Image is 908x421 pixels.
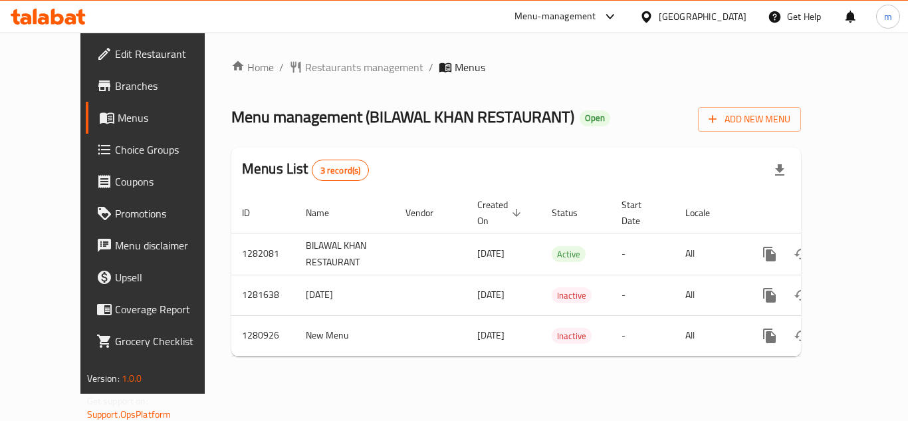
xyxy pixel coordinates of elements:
span: Menus [118,110,221,126]
a: Grocery Checklist [86,325,232,357]
td: - [611,233,675,275]
span: Inactive [552,329,592,344]
a: Promotions [86,198,232,229]
span: Upsell [115,269,221,285]
div: [GEOGRAPHIC_DATA] [659,9,746,24]
a: Edit Restaurant [86,38,232,70]
span: [DATE] [477,245,505,262]
h2: Menus List [242,159,369,181]
a: Choice Groups [86,134,232,166]
table: enhanced table [231,193,892,356]
a: Menus [86,102,232,134]
span: Status [552,205,595,221]
span: Active [552,247,586,262]
div: Active [552,246,586,262]
div: Menu-management [514,9,596,25]
span: Vendor [405,205,451,221]
a: Menu disclaimer [86,229,232,261]
td: BILAWAL KHAN RESTAURANT [295,233,395,275]
span: Promotions [115,206,221,221]
a: Restaurants management [289,59,423,75]
button: Change Status [786,279,818,311]
button: Add New Menu [698,107,801,132]
span: Add New Menu [709,111,790,128]
td: All [675,315,743,356]
a: Home [231,59,274,75]
a: Coupons [86,166,232,198]
a: Branches [86,70,232,102]
span: [DATE] [477,286,505,303]
span: Start Date [622,197,659,229]
button: more [754,238,786,270]
td: - [611,275,675,315]
span: Version: [87,370,120,387]
span: ID [242,205,267,221]
a: Upsell [86,261,232,293]
div: Total records count [312,160,370,181]
td: 1280926 [231,315,295,356]
span: Coverage Report [115,301,221,317]
div: Inactive [552,287,592,303]
td: New Menu [295,315,395,356]
span: Menus [455,59,485,75]
span: Edit Restaurant [115,46,221,62]
td: 1281638 [231,275,295,315]
span: Branches [115,78,221,94]
button: Change Status [786,320,818,352]
td: - [611,315,675,356]
td: All [675,275,743,315]
td: [DATE] [295,275,395,315]
span: [DATE] [477,327,505,344]
span: 3 record(s) [312,164,369,177]
span: 1.0.0 [122,370,142,387]
span: Get support on: [87,392,148,410]
button: more [754,279,786,311]
span: Name [306,205,346,221]
div: Export file [764,154,796,186]
li: / [429,59,433,75]
span: Grocery Checklist [115,333,221,349]
th: Actions [743,193,892,233]
span: Choice Groups [115,142,221,158]
span: Locale [685,205,727,221]
button: more [754,320,786,352]
span: Inactive [552,288,592,303]
nav: breadcrumb [231,59,801,75]
span: Open [580,112,610,124]
a: Coverage Report [86,293,232,325]
span: Created On [477,197,525,229]
li: / [279,59,284,75]
td: 1282081 [231,233,295,275]
span: Restaurants management [305,59,423,75]
span: Menu management ( BILAWAL KHAN RESTAURANT ) [231,102,574,132]
button: Change Status [786,238,818,270]
div: Open [580,110,610,126]
span: Menu disclaimer [115,237,221,253]
span: m [884,9,892,24]
span: Coupons [115,174,221,190]
td: All [675,233,743,275]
